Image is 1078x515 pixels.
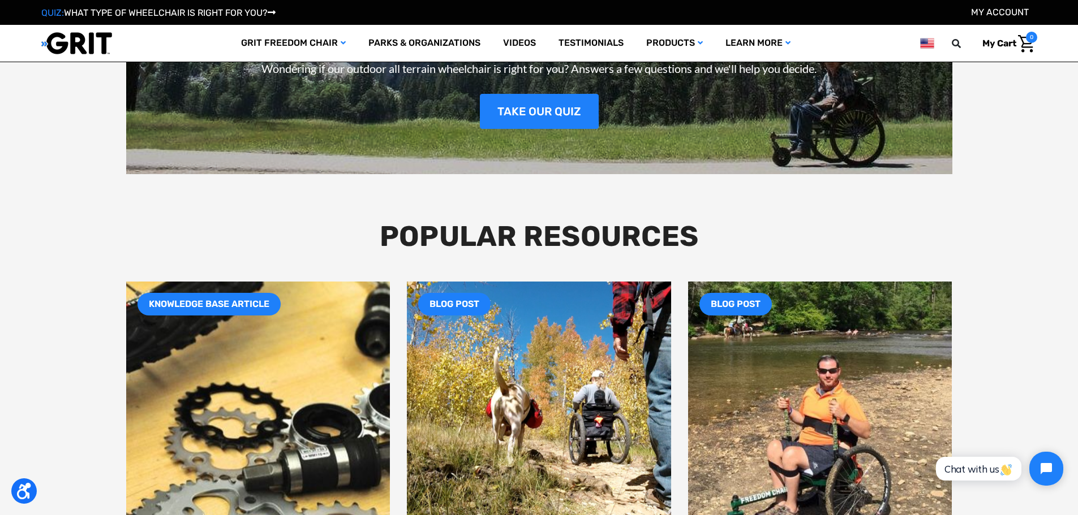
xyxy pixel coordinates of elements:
span: Phone Number [190,46,251,57]
img: Cart [1018,35,1034,53]
input: Search [957,32,974,55]
a: GRIT Freedom Chair [230,25,357,62]
iframe: Tidio Chat [924,442,1073,495]
span: My Cart [982,38,1016,49]
span: KNOWLEDGE BASE ARTICLE [138,293,281,315]
img: us.png [920,36,934,50]
span: QUIZ: [41,7,64,18]
a: Learn More [714,25,802,62]
a: Cart with 0 items [974,32,1037,55]
a: Videos [492,25,547,62]
a: Testimonials [547,25,635,62]
img: GRIT All-Terrain Wheelchair and Mobility Equipment [41,32,112,55]
span: BLOG POST [418,293,491,315]
a: Account [971,7,1029,18]
a: Parks & Organizations [357,25,492,62]
span: 0 [1026,32,1037,43]
a: QUIZ:WHAT TYPE OF WHEELCHAIR IS RIGHT FOR YOU? [41,7,276,18]
span: BLOG POST [699,293,772,315]
p: Wondering if our outdoor all terrain wheelchair is right for you? Answers a few questions and we'... [126,60,952,77]
a: TAKE OUR QUIZ [480,94,599,129]
a: Products [635,25,714,62]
